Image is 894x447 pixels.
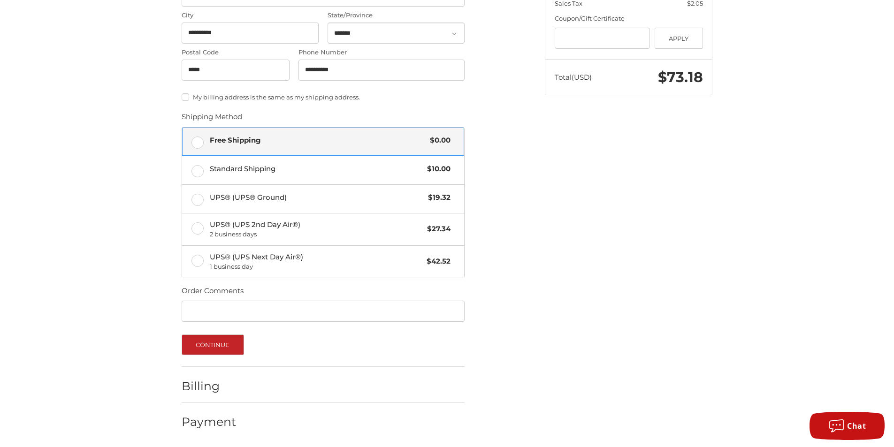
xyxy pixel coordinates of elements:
[182,112,242,127] legend: Shipping Method
[210,192,424,203] span: UPS® (UPS® Ground)
[182,48,290,57] label: Postal Code
[210,164,423,174] span: Standard Shipping
[210,135,426,146] span: Free Shipping
[422,164,451,174] span: $10.00
[422,224,451,235] span: $27.34
[210,252,422,272] span: UPS® (UPS Next Day Air®)
[423,192,451,203] span: $19.32
[555,73,592,82] span: Total (USD)
[425,135,451,146] span: $0.00
[210,230,423,239] span: 2 business days
[210,220,423,239] span: UPS® (UPS 2nd Day Air®)
[182,415,237,429] h2: Payment
[182,93,465,101] label: My billing address is the same as my shipping address.
[847,421,866,431] span: Chat
[655,28,703,49] button: Apply
[182,379,237,394] h2: Billing
[328,11,465,20] label: State/Province
[182,286,244,301] legend: Order Comments
[182,11,319,20] label: City
[555,28,650,49] input: Gift Certificate or Coupon Code
[422,256,451,267] span: $42.52
[810,412,885,440] button: Chat
[210,262,422,272] span: 1 business day
[298,48,465,57] label: Phone Number
[658,68,703,86] span: $73.18
[182,334,244,355] button: Continue
[555,14,703,23] div: Coupon/Gift Certificate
